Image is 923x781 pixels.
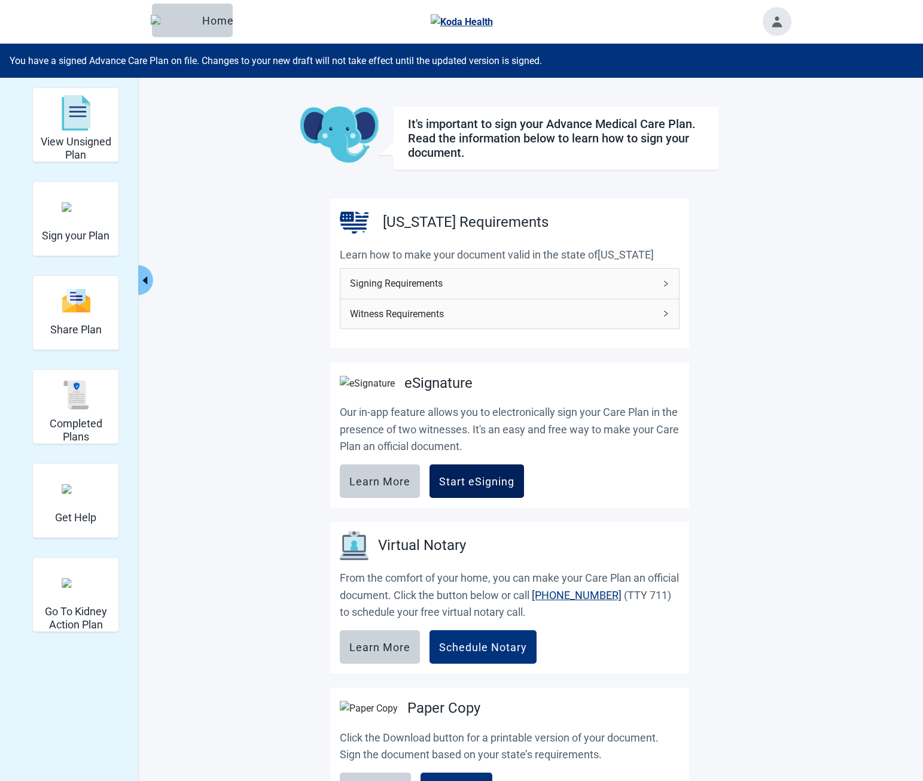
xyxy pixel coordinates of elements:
h2: Get Help [55,511,96,524]
h2: Paper Copy [407,697,480,720]
h3: Virtual Notary [378,534,466,557]
span: Witness Requirements [350,306,655,321]
div: Go To Kidney Action Plan [32,557,119,632]
img: Koda Elephant [300,107,379,164]
button: Start eSigning [429,464,524,498]
div: Home [162,14,223,26]
h1: It's important to sign your Advance Medical Care Plan. Read the information below to learn how to... [408,117,704,160]
button: Collapse menu [138,265,153,295]
p: Learn how to make your document valid in the state of [US_STATE] [340,247,680,263]
p: Our in-app feature allows you to electronically sign your Care Plan in the presence of two witnes... [340,404,680,455]
div: Learn More [349,641,410,653]
div: Start eSigning [439,475,514,487]
h2: Sign your Plan [42,229,109,242]
img: Paper Copy [340,701,398,716]
span: Signing Requirements [350,276,655,291]
div: Get Help [32,463,119,538]
p: From the comfort of your home, you can make your Care Plan an official document. Click the button... [340,570,680,621]
img: make_plan_official.svg [62,202,90,212]
button: Learn More [340,464,420,498]
div: Schedule Notary [439,641,527,653]
div: Share Plan [32,275,119,350]
span: right [662,280,669,287]
div: Learn More [349,475,410,487]
h2: [US_STATE] Requirements [383,211,549,234]
h2: Share Plan [50,323,102,336]
img: Elephant [151,15,197,26]
h2: Go To Kidney Action Plan [38,605,114,631]
img: United States [340,208,368,237]
img: person-question.svg [62,484,90,494]
div: View Unsigned Plan [32,87,119,162]
span: right [662,310,669,317]
img: Virtual Notary [340,531,368,560]
img: kidney_action_plan.svg [62,578,90,588]
img: svg%3e [62,288,90,314]
div: Sign your Plan [32,181,119,256]
button: Schedule Notary [429,630,537,664]
h2: View Unsigned Plan [38,135,114,161]
img: svg%3e [62,381,90,409]
img: svg%3e [62,95,90,131]
div: Signing Requirements [340,269,679,298]
div: Completed Plans [32,369,119,444]
h2: Completed Plans [38,417,114,443]
img: Koda Health [431,14,493,29]
img: eSignature [340,376,395,391]
button: Learn More [340,630,420,664]
h2: eSignature [404,372,473,395]
button: Toggle account menu [763,7,791,36]
button: ElephantHome [152,4,233,37]
p: Click the Download button for a printable version of your document. Sign the document based on yo... [340,730,680,764]
a: [PHONE_NUMBER] [532,589,622,601]
span: caret-left [139,275,151,286]
div: Witness Requirements [340,299,679,329]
